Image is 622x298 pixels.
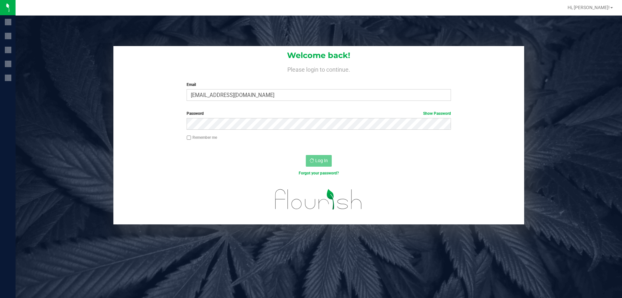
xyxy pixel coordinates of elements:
[299,171,339,175] a: Forgot your password?
[187,111,204,116] span: Password
[267,183,370,216] img: flourish_logo.svg
[187,82,451,88] label: Email
[423,111,451,116] a: Show Password
[306,155,332,167] button: Log In
[568,5,610,10] span: Hi, [PERSON_NAME]!
[187,135,217,140] label: Remember me
[187,136,191,140] input: Remember me
[113,51,524,60] h1: Welcome back!
[113,65,524,73] h4: Please login to continue.
[315,158,328,163] span: Log In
